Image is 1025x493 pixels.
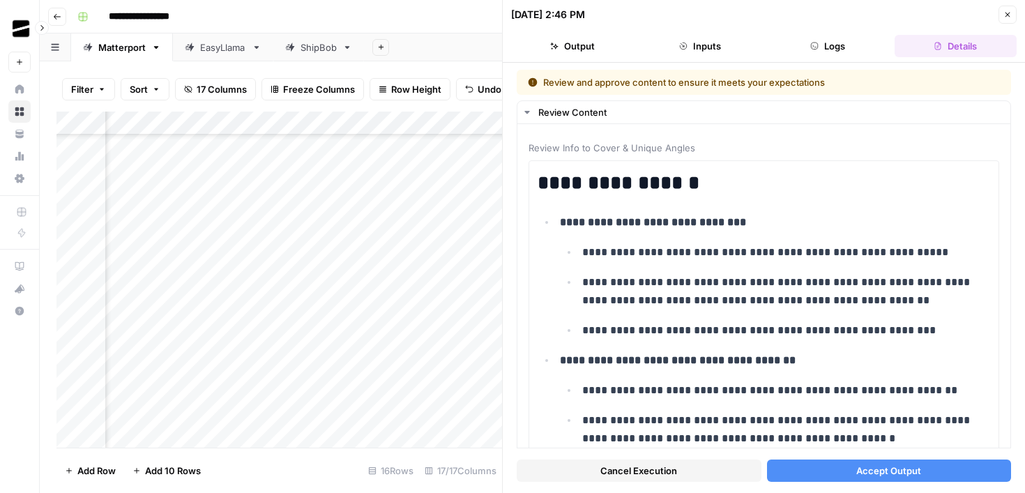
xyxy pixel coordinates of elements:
div: 16 Rows [363,460,419,482]
a: Matterport [71,33,173,61]
a: Usage [8,145,31,167]
button: Inputs [639,35,761,57]
button: Freeze Columns [261,78,364,100]
span: Add 10 Rows [145,464,201,478]
span: Sort [130,82,148,96]
button: Add 10 Rows [124,460,209,482]
button: Logs [767,35,889,57]
button: Undo [456,78,510,100]
button: Details [895,35,1017,57]
div: What's new? [9,278,30,299]
div: [DATE] 2:46 PM [511,8,585,22]
span: Accept Output [856,464,921,478]
a: AirOps Academy [8,255,31,278]
span: Review Info to Cover & Unique Angles [529,141,999,155]
div: ShipBob [301,40,337,54]
button: Add Row [56,460,124,482]
img: OGM Logo [8,16,33,41]
a: Browse [8,100,31,123]
div: 17/17 Columns [419,460,502,482]
button: What's new? [8,278,31,300]
button: Row Height [370,78,450,100]
button: Help + Support [8,300,31,322]
button: Workspace: OGM [8,11,31,46]
span: Cancel Execution [600,464,677,478]
div: Review and approve content to ensure it meets your expectations [528,75,913,89]
span: 17 Columns [197,82,247,96]
button: Cancel Execution [517,460,761,482]
a: ShipBob [273,33,364,61]
button: Sort [121,78,169,100]
div: Matterport [98,40,146,54]
a: Home [8,78,31,100]
button: Accept Output [767,460,1012,482]
span: Row Height [391,82,441,96]
span: Add Row [77,464,116,478]
a: Your Data [8,123,31,145]
span: Undo [478,82,501,96]
span: Freeze Columns [283,82,355,96]
a: EasyLlama [173,33,273,61]
button: Review Content [517,101,1010,123]
div: EasyLlama [200,40,246,54]
a: Settings [8,167,31,190]
button: 17 Columns [175,78,256,100]
span: Filter [71,82,93,96]
div: Review Content [538,105,1002,119]
button: Output [511,35,633,57]
button: Filter [62,78,115,100]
